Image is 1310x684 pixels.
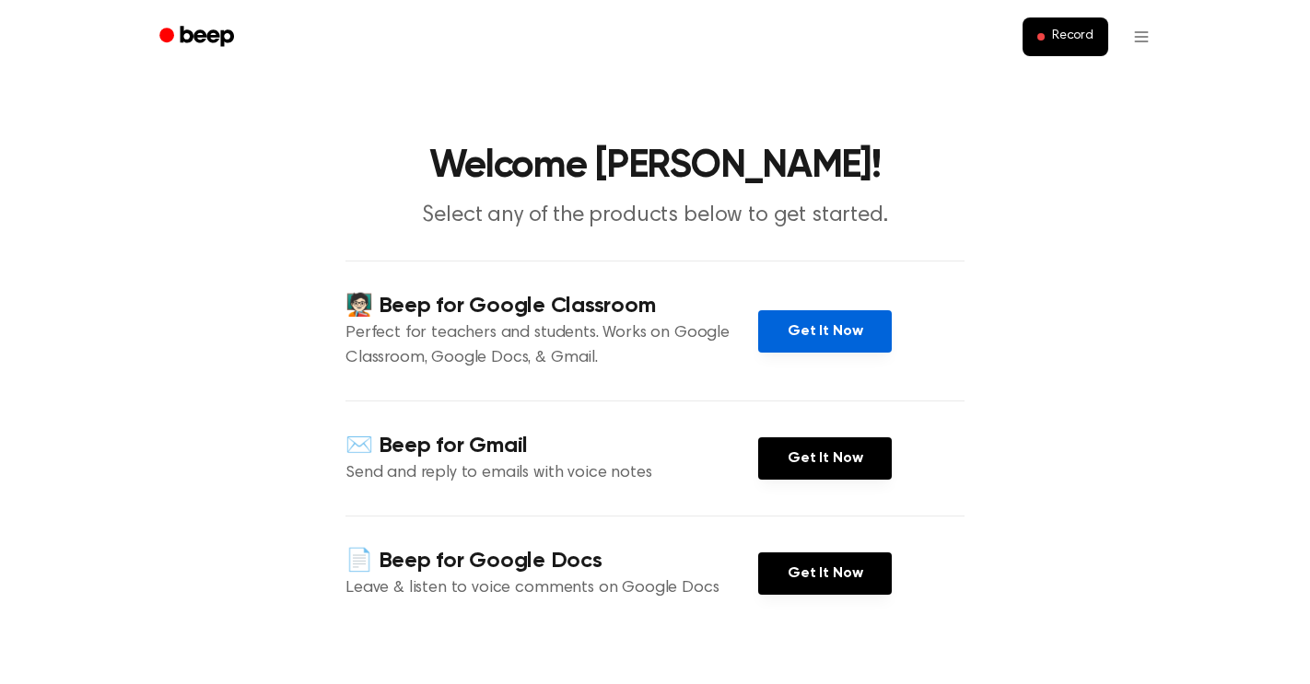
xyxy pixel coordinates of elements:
[345,321,758,371] p: Perfect for teachers and students. Works on Google Classroom, Google Docs, & Gmail.
[1023,17,1108,56] button: Record
[146,19,251,55] a: Beep
[758,552,892,595] a: Get It Now
[758,437,892,480] a: Get It Now
[345,461,758,486] p: Send and reply to emails with voice notes
[345,546,758,576] h4: 📄 Beep for Google Docs
[301,201,1009,231] p: Select any of the products below to get started.
[183,147,1127,186] h1: Welcome [PERSON_NAME]!
[1119,15,1164,59] button: Open menu
[345,576,758,601] p: Leave & listen to voice comments on Google Docs
[1052,29,1094,45] span: Record
[345,431,758,461] h4: ✉️ Beep for Gmail
[758,310,892,353] a: Get It Now
[345,291,758,321] h4: 🧑🏻‍🏫 Beep for Google Classroom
